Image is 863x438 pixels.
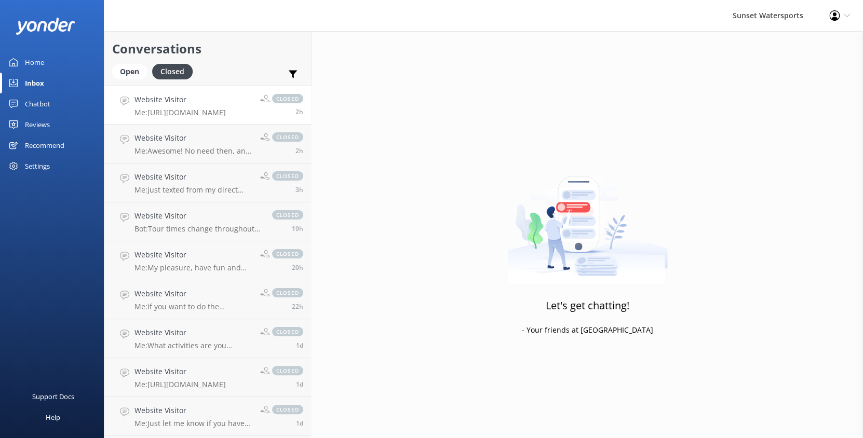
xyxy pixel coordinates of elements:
[25,52,44,73] div: Home
[296,380,303,389] span: Oct 01 2025 09:50am (UTC -05:00) America/Cancun
[112,65,152,77] a: Open
[104,125,311,163] a: Website VisitorMe:Awesome! No need then, and you can also do multiple turns on the jetskis as lon...
[152,64,193,79] div: Closed
[272,171,303,181] span: closed
[104,202,311,241] a: Website VisitorBot:Tour times change throughout the year. Please refer to your confirmation email...
[292,224,303,233] span: Oct 01 2025 04:11pm (UTC -05:00) America/Cancun
[272,405,303,414] span: closed
[25,114,50,135] div: Reviews
[296,341,303,350] span: Oct 01 2025 12:05pm (UTC -05:00) America/Cancun
[25,73,44,93] div: Inbox
[104,163,311,202] a: Website VisitorMe:just texted from my direct line so you'll have that as well- you can also let m...
[272,132,303,142] span: closed
[134,366,226,377] h4: Website Visitor
[134,185,252,195] p: Me: just texted from my direct line so you'll have that as well- you can also let me know when yo...
[25,156,50,176] div: Settings
[134,380,226,389] p: Me: [URL][DOMAIN_NAME]
[134,132,252,144] h4: Website Visitor
[134,263,252,272] p: Me: My pleasure, have fun and remember to bring towels, sunscreen
[272,210,303,220] span: closed
[272,94,303,103] span: closed
[272,366,303,375] span: closed
[152,65,198,77] a: Closed
[134,341,252,350] p: Me: What activities are you interested in doing? I can help you bundle them with the discount app...
[507,154,668,284] img: artwork of a man stealing a conversation from at giant smartphone
[134,210,262,222] h4: Website Visitor
[104,241,311,280] a: Website VisitorMe:My pleasure, have fun and remember to bring towels, sunscreenclosed20h
[112,39,303,59] h2: Conversations
[295,185,303,194] span: Oct 02 2025 08:16am (UTC -05:00) America/Cancun
[104,280,311,319] a: Website VisitorMe:if you want to do the Kayak/Sandbar instead- we could put you out on 2 differen...
[134,224,262,234] p: Bot: Tour times change throughout the year. Please refer to your confirmation email for day-to-da...
[522,324,653,336] p: - Your friends at [GEOGRAPHIC_DATA]
[104,319,311,358] a: Website VisitorMe:What activities are you interested in doing? I can help you bundle them with th...
[296,419,303,428] span: Oct 01 2025 07:22am (UTC -05:00) America/Cancun
[134,94,226,105] h4: Website Visitor
[104,358,311,397] a: Website VisitorMe:[URL][DOMAIN_NAME]closed1d
[25,93,50,114] div: Chatbot
[134,405,252,416] h4: Website Visitor
[292,263,303,272] span: Oct 01 2025 03:10pm (UTC -05:00) America/Cancun
[292,302,303,311] span: Oct 01 2025 01:54pm (UTC -05:00) America/Cancun
[272,327,303,336] span: closed
[134,249,252,261] h4: Website Visitor
[112,64,147,79] div: Open
[295,107,303,116] span: Oct 02 2025 10:03am (UTC -05:00) America/Cancun
[104,397,311,436] a: Website VisitorMe:Just let me know if you have any other questions- live agent here!closed1d
[134,108,226,117] p: Me: [URL][DOMAIN_NAME]
[272,288,303,297] span: closed
[295,146,303,155] span: Oct 02 2025 09:26am (UTC -05:00) America/Cancun
[134,302,252,311] p: Me: if you want to do the Kayak/Sandbar instead- we could put you out on 2 different trips and yo...
[546,297,629,314] h3: Let's get chatting!
[104,86,311,125] a: Website VisitorMe:[URL][DOMAIN_NAME]closed2h
[46,407,60,428] div: Help
[134,327,252,338] h4: Website Visitor
[272,249,303,258] span: closed
[134,419,252,428] p: Me: Just let me know if you have any other questions- live agent here!
[32,386,74,407] div: Support Docs
[16,18,75,35] img: yonder-white-logo.png
[25,135,64,156] div: Recommend
[134,288,252,299] h4: Website Visitor
[134,171,252,183] h4: Website Visitor
[134,146,252,156] p: Me: Awesome! No need then, and you can also do multiple turns on the jetskis as long as everyone ...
